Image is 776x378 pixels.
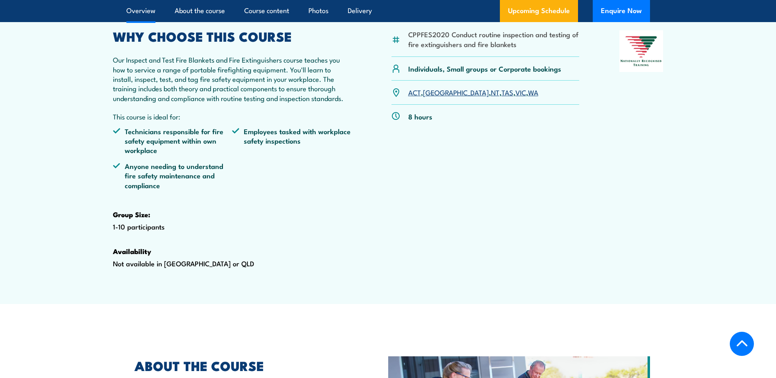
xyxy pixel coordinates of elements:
[619,30,664,72] img: Nationally Recognised Training logo.
[113,112,352,121] p: This course is ideal for:
[408,87,421,97] a: ACT
[491,87,499,97] a: NT
[408,64,561,73] p: Individuals, Small groups or Corporate bookings
[113,161,232,190] li: Anyone needing to understand fire safety maintenance and compliance
[423,87,489,97] a: [GEOGRAPHIC_DATA]
[408,29,580,49] li: CPPFES2020 Conduct routine inspection and testing of fire extinguishers and fire blankets
[113,209,150,220] strong: Group Size:
[113,55,352,103] p: Our Inspect and Test Fire Blankets and Fire Extinguishers course teaches you how to service a ran...
[113,30,352,42] h2: WHY CHOOSE THIS COURSE
[113,126,232,155] li: Technicians responsible for fire safety equipment within own workplace
[408,112,432,121] p: 8 hours
[408,88,538,97] p: , , , , ,
[113,246,151,256] strong: Availability
[113,30,352,294] div: 1-10 participants Not available in [GEOGRAPHIC_DATA] or QLD
[502,87,513,97] a: TAS
[528,87,538,97] a: WA
[135,360,351,371] h2: ABOUT THE COURSE
[515,87,526,97] a: VIC
[232,126,351,155] li: Employees tasked with workplace safety inspections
